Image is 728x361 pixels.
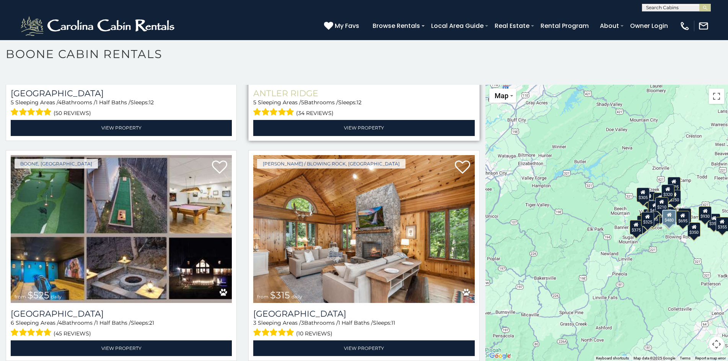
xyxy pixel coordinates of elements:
[301,99,304,106] span: 5
[663,206,676,221] div: $395
[253,155,474,303] img: Chimney Island
[391,319,395,326] span: 11
[11,155,232,303] a: Wildlife Manor from $525 daily
[630,220,643,235] div: $375
[11,309,232,319] h3: Wildlife Manor
[19,15,178,37] img: White-1-2.png
[11,88,232,99] h3: Diamond Creek Lodge
[637,215,650,230] div: $330
[491,19,533,32] a: Real Estate
[495,92,508,100] span: Map
[253,88,474,99] a: Antler Ridge
[338,319,373,326] span: 1 Half Baths /
[301,319,304,326] span: 3
[487,351,513,361] img: Google
[687,222,700,236] div: $350
[54,329,91,338] span: (45 reviews)
[149,319,154,326] span: 21
[212,160,227,176] a: Add to favorites
[637,187,650,202] div: $305
[648,201,661,215] div: $410
[369,19,424,32] a: Browse Rentals
[257,294,269,299] span: from
[641,212,654,226] div: $325
[596,19,623,32] a: About
[11,340,232,356] a: View Property
[28,290,49,301] span: $525
[253,155,474,303] a: Chimney Island from $315 daily
[59,319,62,326] span: 4
[253,99,474,118] div: Sleeping Areas / Bathrooms / Sleeps:
[11,319,14,326] span: 6
[96,99,130,106] span: 1 Half Baths /
[489,89,516,103] button: Change map style
[11,99,232,118] div: Sleeping Areas / Bathrooms / Sleeps:
[96,319,131,326] span: 1 Half Baths /
[676,210,689,225] div: $695
[11,309,232,319] a: [GEOGRAPHIC_DATA]
[487,351,513,361] a: Open this area in Google Maps (opens a new window)
[149,99,154,106] span: 12
[11,120,232,136] a: View Property
[678,208,691,222] div: $380
[58,99,62,106] span: 4
[596,356,629,361] button: Keyboard shortcuts
[695,356,726,360] a: Report a map error
[253,309,474,319] h3: Chimney Island
[11,88,232,99] a: [GEOGRAPHIC_DATA]
[654,206,667,220] div: $225
[253,340,474,356] a: View Property
[537,19,593,32] a: Rental Program
[292,294,302,299] span: daily
[668,176,681,191] div: $525
[11,155,232,303] img: Wildlife Manor
[253,99,256,106] span: 5
[661,184,674,199] div: $320
[253,120,474,136] a: View Property
[15,159,98,168] a: Boone, [GEOGRAPHIC_DATA]
[296,108,334,118] span: (34 reviews)
[357,99,362,106] span: 12
[51,294,62,299] span: daily
[662,210,675,225] div: $315
[634,356,675,360] span: Map data ©2025 Google
[54,108,91,118] span: (50 reviews)
[698,21,709,31] img: mail-regular-white.png
[11,99,14,106] span: 5
[626,19,672,32] a: Owner Login
[335,21,359,31] span: My Favs
[11,319,232,338] div: Sleeping Areas / Bathrooms / Sleeps:
[655,197,668,211] div: $210
[15,294,26,299] span: from
[680,356,691,360] a: Terms
[296,329,332,338] span: (10 reviews)
[699,206,712,220] div: $930
[662,210,676,225] div: $480
[709,337,724,352] button: Map camera controls
[253,309,474,319] a: [GEOGRAPHIC_DATA]
[324,21,361,31] a: My Favs
[253,319,256,326] span: 3
[709,89,724,104] button: Toggle fullscreen view
[253,319,474,338] div: Sleeping Areas / Bathrooms / Sleeps:
[455,160,470,176] a: Add to favorites
[270,290,290,301] span: $315
[668,190,681,204] div: $250
[257,159,406,168] a: [PERSON_NAME] / Blowing Rock, [GEOGRAPHIC_DATA]
[653,193,666,207] div: $565
[427,19,487,32] a: Local Area Guide
[707,213,720,228] div: $355
[679,21,690,31] img: phone-regular-white.png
